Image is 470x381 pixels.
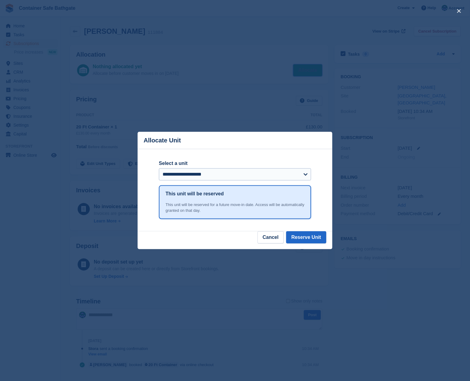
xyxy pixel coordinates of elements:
[166,202,304,214] div: This unit will be reserved for a future move-in date. Access will be automatically granted on tha...
[258,231,284,243] button: Cancel
[166,190,224,197] h1: This unit will be reserved
[454,6,464,16] button: close
[144,137,181,144] p: Allocate Unit
[286,231,326,243] button: Reserve Unit
[159,160,311,167] label: Select a unit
